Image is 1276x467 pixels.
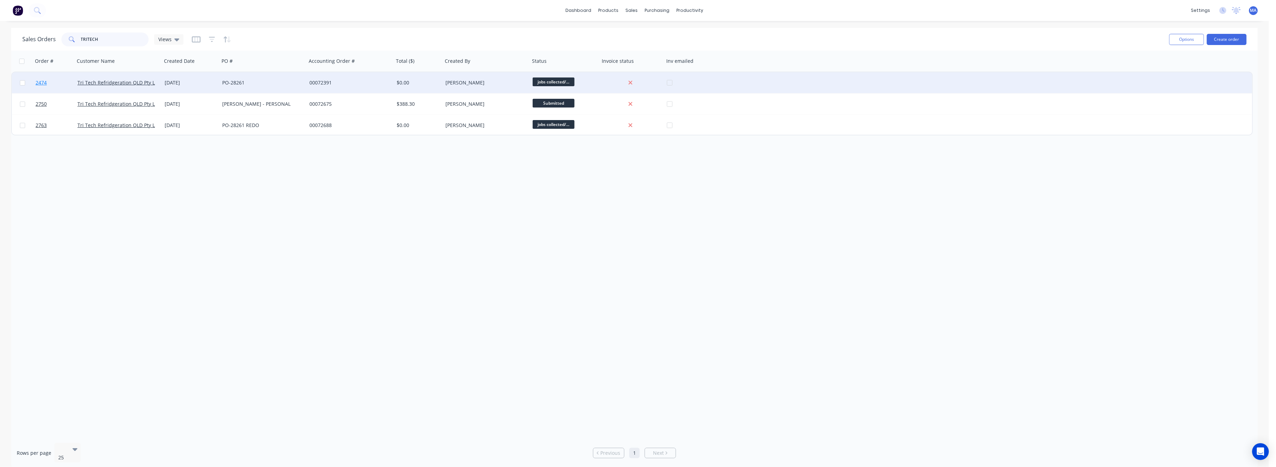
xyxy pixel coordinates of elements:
[641,5,673,16] div: purchasing
[593,450,624,457] a: Previous page
[77,79,160,86] a: Tri Tech Refridgeration QLD Pty Ltd
[653,450,664,457] span: Next
[36,72,77,93] a: 2474
[445,122,523,129] div: [PERSON_NAME]
[77,122,160,128] a: Tri Tech Refridgeration QLD Pty Ltd
[36,94,77,114] a: 2750
[36,115,77,136] a: 2763
[1188,5,1214,16] div: settings
[445,58,470,65] div: Created By
[1207,34,1247,45] button: Create order
[165,101,217,108] div: [DATE]
[673,5,707,16] div: productivity
[309,79,387,86] div: 00072391
[645,450,676,457] a: Next page
[533,120,575,129] span: jobs collected/...
[595,5,622,16] div: products
[158,36,172,43] span: Views
[81,32,149,46] input: Search...
[77,58,115,65] div: Customer Name
[13,5,23,16] img: Factory
[602,58,634,65] div: Invoice status
[309,101,387,108] div: 00072675
[222,122,300,129] div: PO-28261 REDO
[222,101,300,108] div: [PERSON_NAME] - PERSONAL
[58,454,67,461] div: 25
[36,101,47,108] span: 2750
[562,5,595,16] a: dashboard
[165,79,217,86] div: [DATE]
[590,448,679,458] ul: Pagination
[165,122,217,129] div: [DATE]
[629,448,640,458] a: Page 1 is your current page
[666,58,693,65] div: Inv emailed
[1169,34,1204,45] button: Options
[397,101,438,108] div: $388.30
[35,58,53,65] div: Order #
[622,5,641,16] div: sales
[397,79,438,86] div: $0.00
[533,99,575,108] span: Submitted
[397,122,438,129] div: $0.00
[532,58,547,65] div: Status
[222,58,233,65] div: PO #
[22,36,56,43] h1: Sales Orders
[164,58,195,65] div: Created Date
[445,101,523,108] div: [PERSON_NAME]
[1252,443,1269,460] div: Open Intercom Messenger
[36,79,47,86] span: 2474
[396,58,414,65] div: Total ($)
[309,58,355,65] div: Accounting Order #
[17,450,51,457] span: Rows per page
[222,79,300,86] div: PO-28261
[36,122,47,129] span: 2763
[77,101,160,107] a: Tri Tech Refridgeration QLD Pty Ltd
[445,79,523,86] div: [PERSON_NAME]
[601,450,621,457] span: Previous
[1250,7,1257,14] span: MA
[533,77,575,86] span: jobs collected/...
[309,122,387,129] div: 00072688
